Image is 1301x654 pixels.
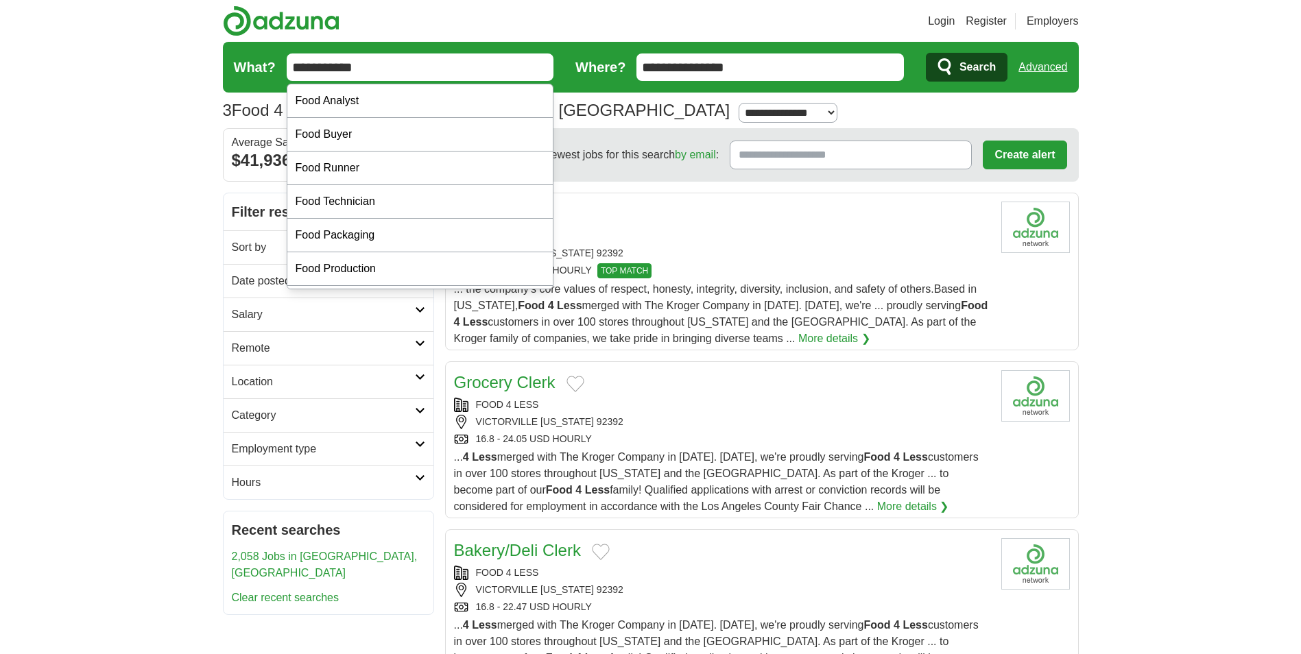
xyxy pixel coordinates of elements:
h1: Food 4 less Jobs in [GEOGRAPHIC_DATA], [GEOGRAPHIC_DATA] [223,101,730,119]
div: Food Science [287,286,553,319]
div: 16.8 - 22.47 USD HOURLY [454,600,990,614]
strong: Food [518,300,545,311]
div: FOOD 4 LESS [454,398,990,412]
div: FOOD 4 LESS [454,566,990,580]
strong: Less [903,619,927,631]
div: VICTORVILLE [US_STATE] 92392 [454,583,990,597]
strong: 4 [463,619,469,631]
strong: Less [463,316,488,328]
div: Food Packaging [287,219,553,252]
div: Food Buyer [287,118,553,152]
div: VICTORVILLE [US_STATE] 92392 [454,246,990,261]
label: Where? [575,57,625,77]
strong: Food [546,484,573,496]
a: 2,058 Jobs in [GEOGRAPHIC_DATA], [GEOGRAPHIC_DATA] [232,550,418,579]
a: More details ❯ [798,330,870,347]
strong: 4 [894,451,900,463]
a: Bakery/Deli Clerk [454,541,581,559]
strong: Less [903,451,927,463]
a: Location [224,365,433,398]
div: $41,936 [232,148,425,173]
strong: Less [557,300,582,311]
div: Average Salary [232,137,425,148]
h2: Location [232,374,415,390]
a: Clear recent searches [232,592,339,603]
h2: Filter results [224,193,433,230]
strong: 4 [894,619,900,631]
div: VICTORVILLE [US_STATE] 92392 [454,415,990,429]
a: Employers [1027,13,1079,29]
span: ... the company's core values of respect, honesty, integrity, diversity, inclusion, and safety of... [454,283,988,344]
strong: Food [864,619,891,631]
h2: Date posted [232,273,415,289]
span: Search [959,53,996,81]
div: FOOD 4 LESS [454,229,990,243]
strong: 4 [463,451,469,463]
a: Remote [224,331,433,365]
img: Company logo [1001,370,1070,422]
a: Date posted [224,264,433,298]
button: Create alert [983,141,1066,169]
button: Search [926,53,1007,82]
h2: Recent searches [232,520,425,540]
div: Food Analyst [287,84,553,118]
strong: Food [864,451,891,463]
strong: 4 [548,300,554,311]
img: Company logo [1001,202,1070,253]
span: Receive the newest jobs for this search : [484,147,719,163]
img: Adzuna logo [223,5,339,36]
a: Login [928,13,955,29]
a: Category [224,398,433,432]
strong: Food [961,300,988,311]
div: 16.8 - 24.05 USD HOURLY [454,263,990,278]
a: More details ❯ [877,498,949,515]
strong: Less [585,484,610,496]
strong: Less [472,619,497,631]
span: TOP MATCH [597,263,652,278]
div: Food Production [287,252,553,286]
span: 3 [223,98,232,123]
div: Food Technician [287,185,553,219]
h2: Category [232,407,415,424]
a: by email [675,149,716,160]
h2: Employment type [232,441,415,457]
a: Grocery Clerk [454,373,556,391]
h2: Sort by [232,239,415,256]
h2: Remote [232,340,415,356]
strong: 4 [454,316,460,328]
button: Add to favorite jobs [592,544,610,560]
a: Salary [224,298,433,331]
img: Company logo [1001,538,1070,590]
h2: Hours [232,474,415,491]
strong: Less [472,451,497,463]
span: ... merged with The Kroger Company in [DATE]. [DATE], we're proudly serving customers in over 100... [454,451,979,512]
div: 16.8 - 24.05 USD HOURLY [454,432,990,446]
a: Register [966,13,1007,29]
a: Hours [224,465,433,499]
div: Food Runner [287,152,553,185]
label: What? [234,57,276,77]
a: Employment type [224,432,433,465]
h2: Salary [232,306,415,323]
a: Sort by [224,230,433,264]
strong: 4 [575,484,582,496]
a: Advanced [1018,53,1067,81]
button: Add to favorite jobs [566,376,584,392]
